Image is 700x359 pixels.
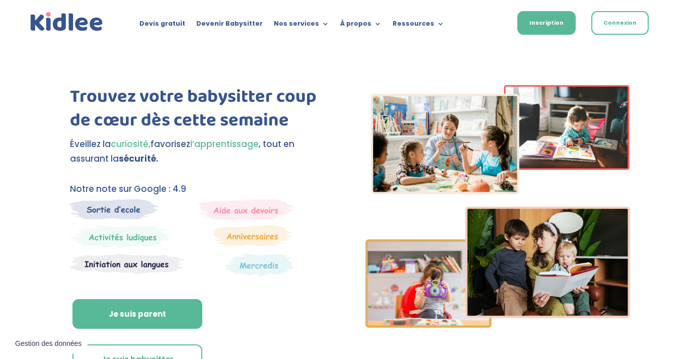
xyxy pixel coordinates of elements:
[139,20,185,31] a: Devis gratuit
[517,11,576,35] a: Inscription
[119,153,159,165] strong: sécurité.
[190,138,259,150] span: l’apprentissage
[365,85,630,328] img: Imgs-2
[70,199,158,220] img: Sortie decole
[485,21,494,27] img: Français
[70,253,184,274] img: Atelier thematique
[15,339,82,348] span: Gestion des données
[70,225,170,248] img: Mercredi
[70,85,335,137] h1: Trouvez votre babysitter coup de cœur dès cette semaine
[393,20,444,31] a: Ressources
[196,20,263,31] a: Devenir Babysitter
[274,20,329,31] a: Nos services
[28,10,106,34] a: Kidlee Logo
[9,333,88,354] button: Gestion des données
[591,11,649,35] a: Connexion
[225,253,293,276] img: Thematique
[28,10,106,34] img: logo_kidlee_bleu
[111,138,150,150] span: curiosité,
[72,299,202,329] a: Je suis parent
[70,182,335,196] p: Notre note sur Google : 4.9
[340,20,381,31] a: À propos
[213,225,291,246] img: Anniversaire
[70,137,335,166] p: Éveillez la favorisez , tout en assurant la
[199,199,293,220] img: weekends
